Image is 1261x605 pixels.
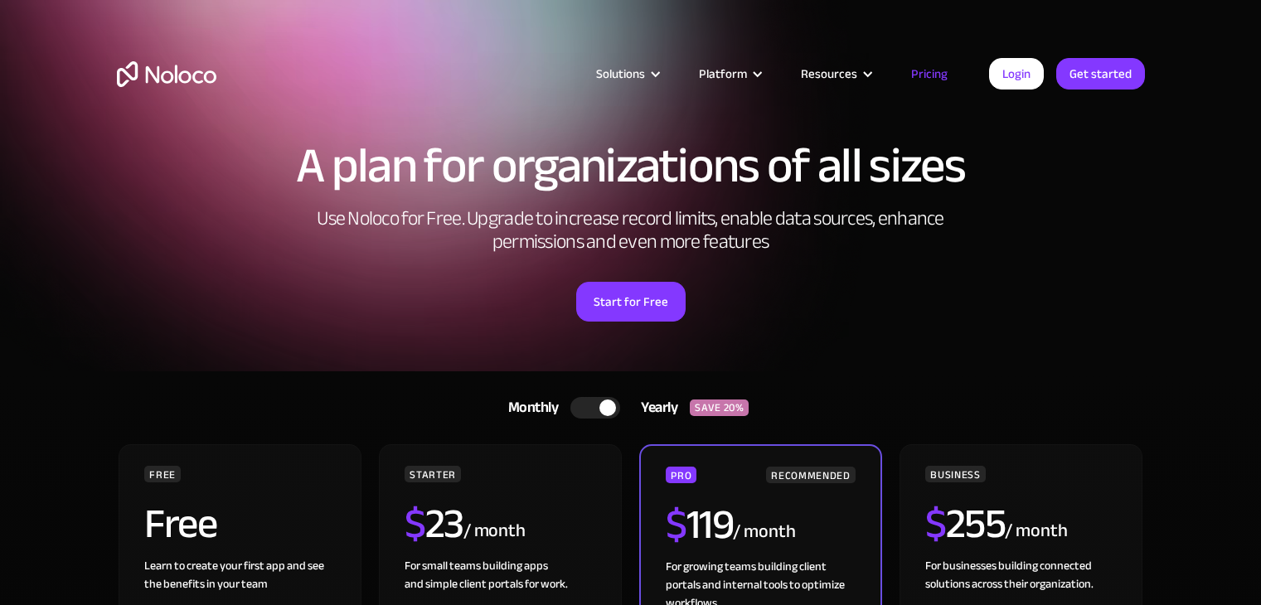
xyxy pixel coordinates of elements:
[801,63,857,85] div: Resources
[576,282,686,322] a: Start for Free
[405,503,463,544] h2: 23
[144,466,181,482] div: FREE
[117,141,1145,191] h1: A plan for organizations of all sizes
[405,466,460,482] div: STARTER
[890,63,968,85] a: Pricing
[989,58,1044,90] a: Login
[620,395,690,420] div: Yearly
[925,485,946,563] span: $
[575,63,678,85] div: Solutions
[144,503,216,544] h2: Free
[766,467,855,483] div: RECOMMENDED
[1056,58,1145,90] a: Get started
[666,504,733,545] h2: 119
[678,63,780,85] div: Platform
[487,395,571,420] div: Monthly
[1005,518,1067,544] div: / month
[925,503,1005,544] h2: 255
[925,466,985,482] div: BUSINESS
[596,63,645,85] div: Solutions
[666,486,686,564] span: $
[733,519,795,545] div: / month
[463,518,526,544] div: / month
[780,63,890,85] div: Resources
[117,61,216,87] a: home
[699,63,747,85] div: Platform
[299,207,963,254] h2: Use Noloco for Free. Upgrade to increase record limits, enable data sources, enhance permissions ...
[405,485,425,563] span: $
[690,399,749,416] div: SAVE 20%
[666,467,696,483] div: PRO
